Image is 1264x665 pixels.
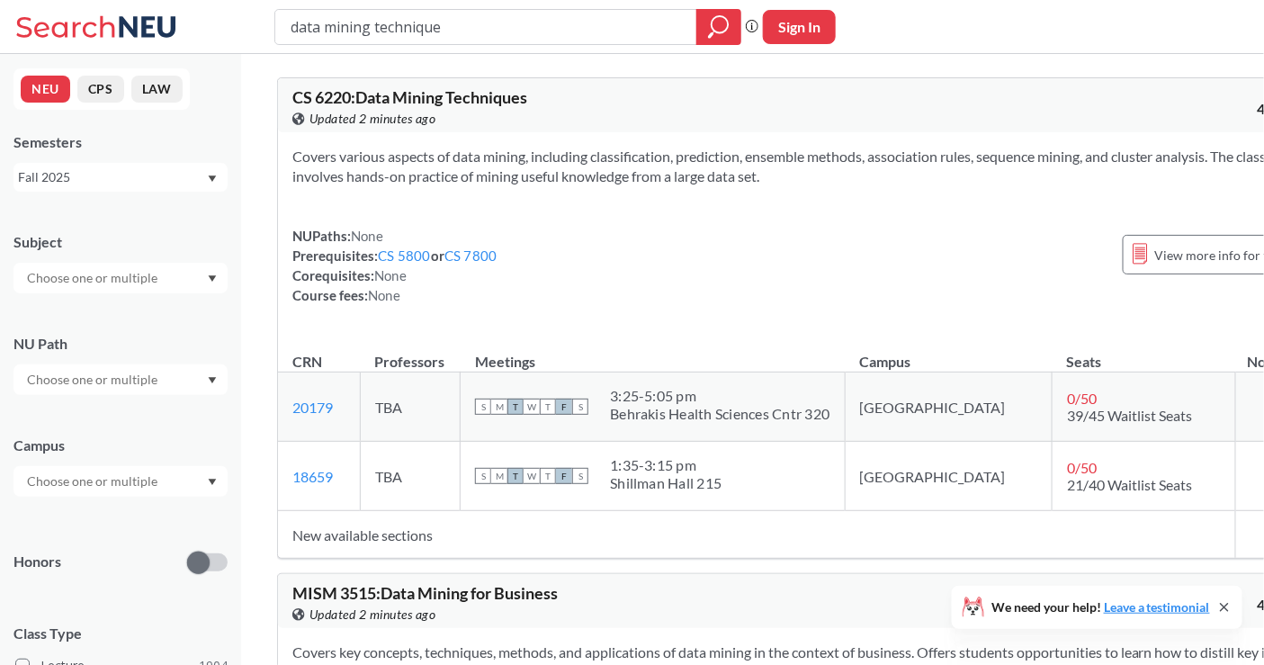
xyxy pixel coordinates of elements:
th: Professors [361,334,461,373]
span: S [475,468,491,484]
span: W [524,468,540,484]
a: Leave a testimonial [1104,599,1210,615]
svg: Dropdown arrow [208,479,217,486]
div: Dropdown arrow [13,466,228,497]
button: Sign In [763,10,836,44]
span: F [556,468,572,484]
span: MISM 3515 : Data Mining for Business [292,583,558,603]
td: New available sections [278,511,1235,559]
th: Campus [845,334,1053,373]
td: [GEOGRAPHIC_DATA] [845,373,1053,442]
a: CS 5800 [378,247,431,264]
td: TBA [361,373,461,442]
input: Class, professor, course number, "phrase" [289,12,684,42]
span: M [491,399,507,415]
span: 39/45 Waitlist Seats [1067,407,1192,424]
span: Updated 2 minutes ago [309,605,436,625]
span: M [491,468,507,484]
span: S [475,399,491,415]
div: Dropdown arrow [13,263,228,293]
input: Choose one or multiple [18,267,169,289]
span: T [507,468,524,484]
span: None [374,267,407,283]
span: 0 / 50 [1067,459,1097,476]
span: CS 6220 : Data Mining Techniques [292,87,527,107]
th: Seats [1053,334,1235,373]
div: Dropdown arrow [13,364,228,395]
span: W [524,399,540,415]
div: Shillman Hall 215 [610,474,722,492]
div: 3:25 - 5:05 pm [610,387,829,405]
span: Updated 2 minutes ago [309,109,436,129]
input: Choose one or multiple [18,471,169,492]
span: Class Type [13,624,228,643]
div: NUPaths: Prerequisites: or Corequisites: Course fees: [292,226,498,305]
svg: Dropdown arrow [208,175,217,183]
div: Campus [13,436,228,455]
span: T [540,399,556,415]
div: Fall 2025Dropdown arrow [13,163,228,192]
span: T [540,468,556,484]
span: F [556,399,572,415]
div: 1:35 - 3:15 pm [610,456,722,474]
span: None [368,287,400,303]
button: NEU [21,76,70,103]
div: Fall 2025 [18,167,206,187]
svg: magnifying glass [708,14,730,40]
td: [GEOGRAPHIC_DATA] [845,442,1053,511]
a: CS 7800 [444,247,498,264]
span: 21/40 Waitlist Seats [1067,476,1192,493]
div: Behrakis Health Sciences Cntr 320 [610,405,829,423]
td: TBA [361,442,461,511]
button: LAW [131,76,183,103]
th: Meetings [461,334,845,373]
div: NU Path [13,334,228,354]
span: 0 / 50 [1067,390,1097,407]
div: Semesters [13,132,228,152]
a: 20179 [292,399,333,416]
span: We need your help! [991,601,1210,614]
p: Honors [13,552,61,572]
svg: Dropdown arrow [208,275,217,283]
span: T [507,399,524,415]
svg: Dropdown arrow [208,377,217,384]
button: CPS [77,76,124,103]
div: CRN [292,352,322,372]
div: Subject [13,232,228,252]
a: 18659 [292,468,333,485]
input: Choose one or multiple [18,369,169,391]
span: S [572,399,588,415]
span: S [572,468,588,484]
span: None [351,228,383,244]
div: magnifying glass [696,9,741,45]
